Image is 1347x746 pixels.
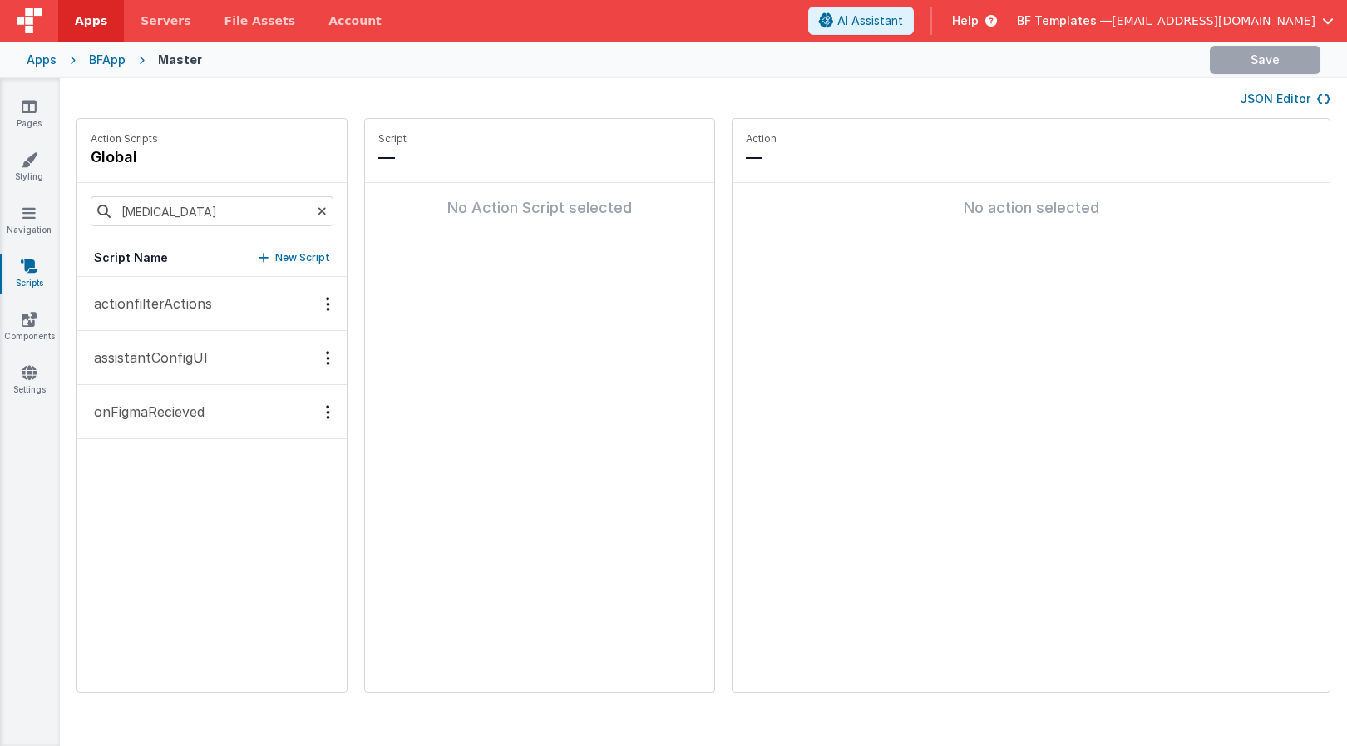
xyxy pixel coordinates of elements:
div: No Action Script selected [378,196,701,220]
p: assistantConfigUI [84,348,208,368]
p: — [378,146,701,169]
span: AI Assistant [837,12,903,29]
button: AI Assistant [808,7,914,35]
input: Search scripts [91,196,333,226]
div: Options [316,351,340,365]
div: Apps [27,52,57,68]
span: Help [952,12,979,29]
button: actionfilterActions [77,277,347,331]
span: Apps [75,12,107,29]
button: BF Templates — [EMAIL_ADDRESS][DOMAIN_NAME] [1017,12,1334,29]
div: Master [158,52,202,68]
button: assistantConfigUI [77,331,347,385]
h5: Script Name [94,249,168,266]
span: Servers [141,12,190,29]
p: Script [378,132,701,146]
div: BFApp [89,52,126,68]
button: onFigmaRecieved [77,385,347,439]
span: [EMAIL_ADDRESS][DOMAIN_NAME] [1112,12,1315,29]
span: BF Templates — [1017,12,1112,29]
span: File Assets [224,12,296,29]
p: Action [746,132,1316,146]
div: Options [316,405,340,419]
button: New Script [259,249,330,266]
p: Action Scripts [91,132,158,146]
button: JSON Editor [1240,91,1330,107]
p: onFigmaRecieved [84,402,205,422]
button: Save [1210,46,1320,74]
p: — [746,146,1316,169]
div: Options [316,297,340,311]
p: actionfilterActions [84,294,212,314]
p: New Script [275,249,330,266]
h4: global [91,146,158,169]
div: No action selected [746,196,1316,220]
